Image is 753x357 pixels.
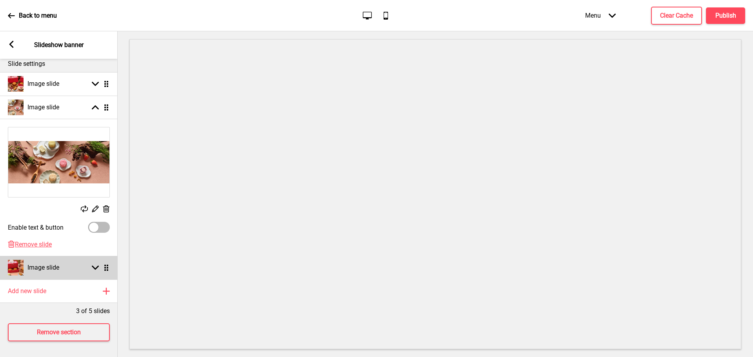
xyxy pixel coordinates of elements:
[19,11,57,20] p: Back to menu
[577,4,624,27] div: Menu
[27,263,59,272] h4: Image slide
[8,5,57,26] a: Back to menu
[37,328,81,337] h4: Remove section
[27,80,59,88] h4: Image slide
[8,287,46,295] h4: Add new slide
[8,60,110,68] p: Slide settings
[660,11,693,20] h4: Clear Cache
[651,7,702,25] button: Clear Cache
[34,41,84,49] p: Slideshow banner
[706,7,745,24] button: Publish
[8,224,64,231] label: Enable text & button
[8,127,109,197] img: Image
[76,307,110,315] p: 3 of 5 slides
[15,241,52,248] span: Remove slide
[8,323,110,341] button: Remove section
[27,103,59,112] h4: Image slide
[715,11,736,20] h4: Publish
